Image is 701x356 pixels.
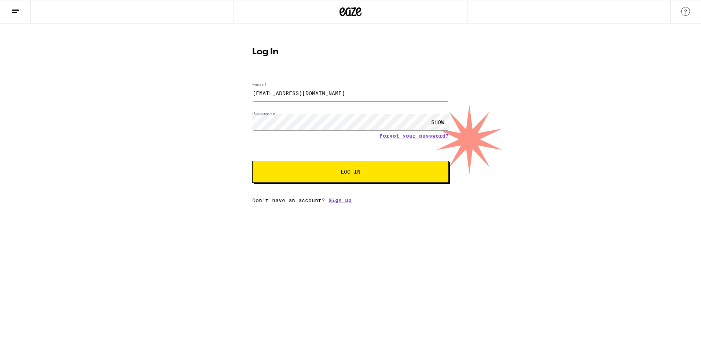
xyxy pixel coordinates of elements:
label: Password [252,111,276,116]
input: Email [252,85,449,101]
button: Log In [252,161,449,183]
span: Log In [341,169,360,174]
span: Hi. Need any help? [4,5,53,11]
label: Email [252,82,267,87]
h1: Log In [252,48,449,57]
div: Don't have an account? [252,197,449,203]
a: Sign up [329,197,352,203]
a: Forgot your password? [379,133,449,139]
div: SHOW [427,114,449,130]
